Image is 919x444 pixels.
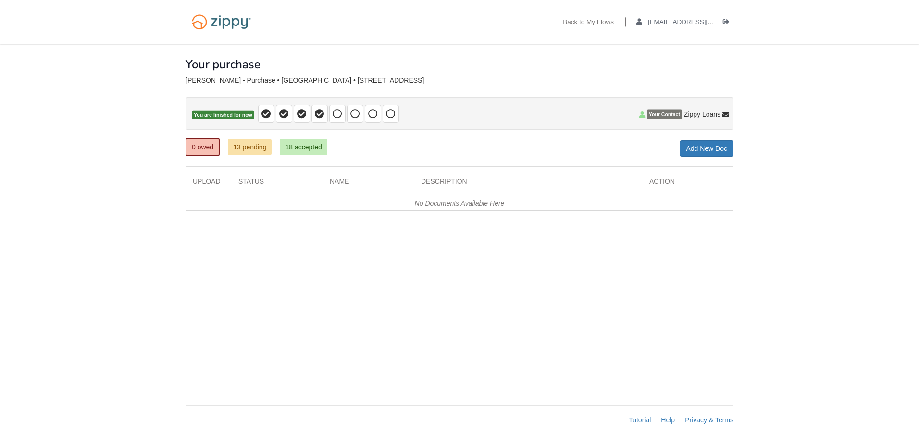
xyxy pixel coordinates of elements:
[661,416,675,424] a: Help
[629,416,651,424] a: Tutorial
[642,176,733,191] div: Action
[685,416,733,424] a: Privacy & Terms
[231,176,323,191] div: Status
[186,138,220,156] a: 0 owed
[723,18,733,28] a: Log out
[228,139,272,155] a: 13 pending
[648,18,811,25] span: sade.hatten@yahoo.com
[636,18,811,28] a: edit profile
[647,110,682,119] span: Your Contact
[414,176,642,191] div: Description
[415,199,505,207] em: No Documents Available Here
[280,139,327,155] a: 18 accepted
[563,18,614,28] a: Back to My Flows
[680,140,733,157] a: Add New Doc
[323,176,414,191] div: Name
[186,176,231,191] div: Upload
[186,76,733,85] div: [PERSON_NAME] - Purchase • [GEOGRAPHIC_DATA] • [STREET_ADDRESS]
[186,58,261,71] h1: Your purchase
[684,110,720,119] span: Zippy Loans
[192,111,254,120] span: You are finished for now
[186,10,257,34] img: Logo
